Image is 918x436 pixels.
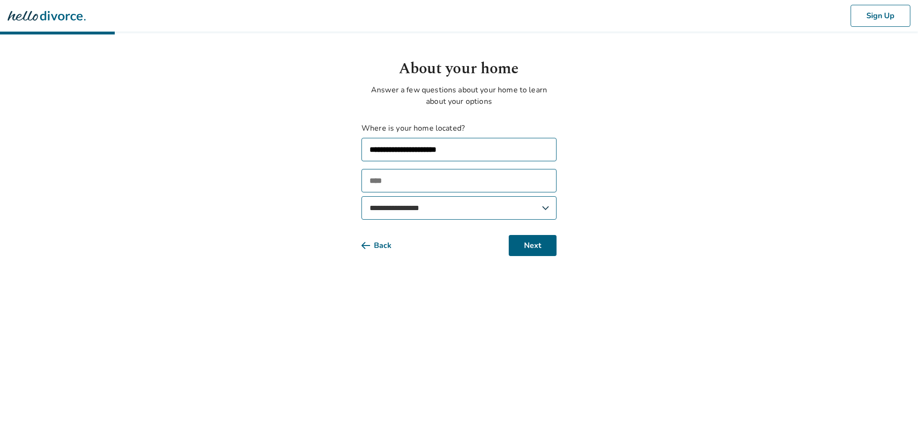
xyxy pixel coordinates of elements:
[509,235,557,256] button: Next
[361,84,557,107] p: Answer a few questions about your home to learn about your options
[361,235,407,256] button: Back
[851,5,910,27] button: Sign Up
[361,123,557,134] label: Where is your home located?
[361,57,557,80] h1: About your home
